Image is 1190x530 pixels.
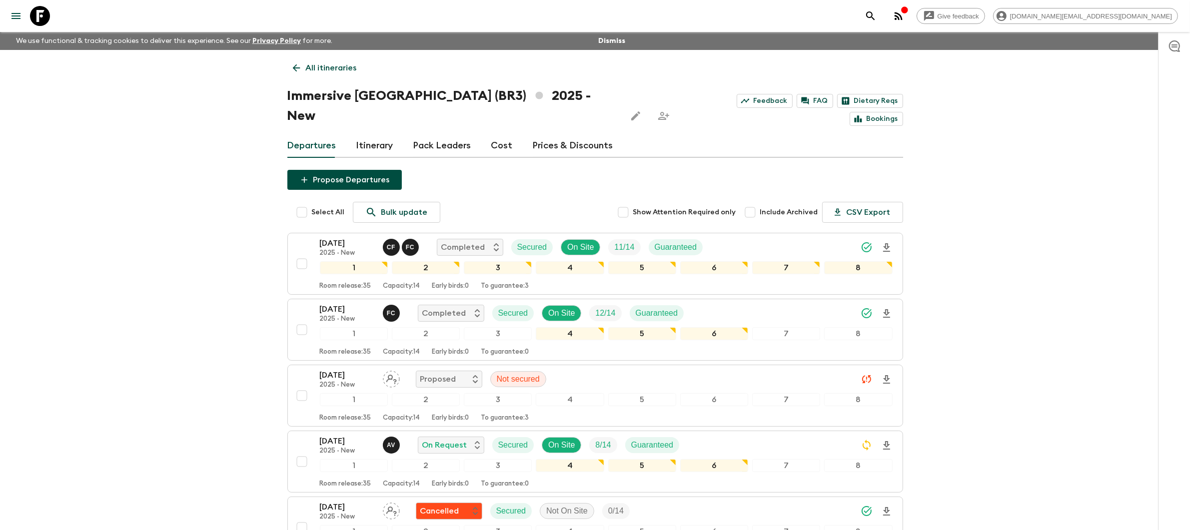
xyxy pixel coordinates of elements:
div: Flash Pack cancellation [416,503,482,520]
p: 2025 - New [320,249,375,257]
p: Capacity: 14 [383,480,420,488]
div: Secured [511,239,553,255]
div: Trip Fill [602,503,630,519]
div: 5 [608,327,676,340]
p: 11 / 14 [614,241,634,253]
div: On Site [561,239,600,255]
p: 2025 - New [320,513,375,521]
p: Early birds: 0 [432,480,469,488]
svg: Synced Successfully [861,505,873,517]
p: 2025 - New [320,381,375,389]
a: All itineraries [287,58,362,78]
div: 5 [608,261,676,274]
div: 1 [320,393,388,406]
h1: Immersive [GEOGRAPHIC_DATA] (BR3) 2025 - New [287,86,618,126]
span: Show Attention Required only [633,207,736,217]
span: Share this itinerary [654,106,674,126]
span: Give feedback [932,12,985,20]
div: 2 [392,261,460,274]
a: Privacy Policy [252,37,301,44]
div: On Site [542,305,581,321]
button: menu [6,6,26,26]
div: 4 [536,261,604,274]
div: 7 [752,261,820,274]
p: [DATE] [320,369,375,381]
button: Edit this itinerary [626,106,646,126]
p: Capacity: 14 [383,348,420,356]
p: Guaranteed [655,241,697,253]
svg: Download Onboarding [881,374,893,386]
a: Dietary Reqs [837,94,903,108]
p: [DATE] [320,237,375,249]
div: 8 [824,327,892,340]
div: 2 [392,459,460,472]
p: 2025 - New [320,447,375,455]
svg: Download Onboarding [881,440,893,452]
span: Assign pack leader [383,506,400,514]
p: To guarantee: 0 [481,480,529,488]
p: Secured [517,241,547,253]
div: 7 [752,393,820,406]
p: Capacity: 14 [383,414,420,422]
div: 2 [392,327,460,340]
p: Guaranteed [631,439,674,451]
svg: Sync Required - Changes detected [861,439,873,451]
p: On Site [567,241,594,253]
div: 1 [320,261,388,274]
div: 3 [464,393,532,406]
p: On Request [422,439,467,451]
p: Not On Site [546,505,588,517]
p: We use functional & tracking cookies to deliver this experience. See our for more. [12,32,336,50]
p: 8 / 14 [595,439,611,451]
p: On Site [548,307,575,319]
div: 5 [608,393,676,406]
svg: Download Onboarding [881,242,893,254]
p: Secured [498,307,528,319]
div: 8 [824,393,892,406]
div: Trip Fill [589,305,621,321]
p: Secured [496,505,526,517]
p: Cancelled [420,505,459,517]
div: 3 [464,459,532,472]
p: To guarantee: 3 [481,414,529,422]
a: Cost [491,134,513,158]
a: FAQ [797,94,833,108]
div: 5 [608,459,676,472]
p: Secured [498,439,528,451]
div: 4 [536,393,604,406]
span: Clarissa Fusco, Felipe Cavalcanti [383,242,421,250]
a: Bulk update [353,202,440,223]
a: Pack Leaders [413,134,471,158]
p: Completed [441,241,485,253]
div: 2 [392,393,460,406]
p: Bulk update [381,206,428,218]
span: Felipe Cavalcanti [383,308,402,316]
div: 4 [536,459,604,472]
button: Propose Departures [287,170,402,190]
span: Include Archived [760,207,818,217]
button: [DATE]2025 - NewFelipe CavalcantiCompletedSecuredOn SiteTrip FillGuaranteed12345678Room release:3... [287,299,903,361]
div: 1 [320,327,388,340]
svg: Synced Successfully [861,307,873,319]
p: Completed [422,307,466,319]
span: Select All [312,207,345,217]
p: To guarantee: 3 [481,282,529,290]
div: 7 [752,327,820,340]
svg: Download Onboarding [881,506,893,518]
span: Andre Van Berg [383,440,402,448]
div: [DOMAIN_NAME][EMAIL_ADDRESS][DOMAIN_NAME] [993,8,1178,24]
p: 2025 - New [320,315,375,323]
svg: Synced Successfully [861,241,873,253]
button: CSV Export [822,202,903,223]
div: 7 [752,459,820,472]
div: Secured [490,503,532,519]
p: [DATE] [320,435,375,447]
button: Dismiss [596,34,628,48]
div: 8 [824,261,892,274]
p: 12 / 14 [595,307,615,319]
div: 8 [824,459,892,472]
p: Proposed [420,373,456,385]
div: 3 [464,327,532,340]
div: 1 [320,459,388,472]
div: On Site [542,437,581,453]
